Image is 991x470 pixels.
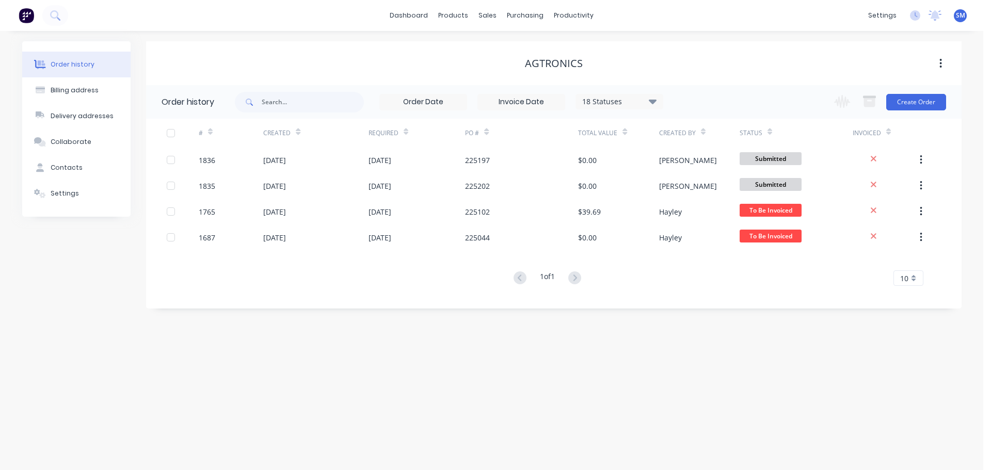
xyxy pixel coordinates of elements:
button: Settings [22,181,131,206]
div: Created [263,128,291,138]
button: Order history [22,52,131,77]
div: Required [369,119,466,147]
div: PO # [465,128,479,138]
div: $39.69 [578,206,601,217]
input: Invoice Date [478,94,565,110]
button: Delivery addresses [22,103,131,129]
span: Submitted [740,178,802,191]
div: Hayley [659,232,682,243]
div: [DATE] [263,155,286,166]
div: 1 of 1 [540,271,555,286]
div: Status [740,128,762,138]
div: Contacts [51,163,83,172]
input: Order Date [380,94,467,110]
div: Status [740,119,853,147]
div: Delivery addresses [51,111,114,121]
div: Total Value [578,119,659,147]
span: To Be Invoiced [740,230,802,242]
div: Created By [659,119,740,147]
div: [DATE] [263,232,286,243]
div: Billing address [51,86,99,95]
div: Invoiced [853,119,917,147]
img: Factory [19,8,34,23]
div: 225202 [465,181,490,191]
div: # [199,119,263,147]
a: dashboard [385,8,433,23]
div: $0.00 [578,232,597,243]
div: 1836 [199,155,215,166]
div: sales [473,8,502,23]
div: # [199,128,203,138]
div: Created [263,119,368,147]
div: [DATE] [263,181,286,191]
input: Search... [262,92,364,112]
div: products [433,8,473,23]
div: 225197 [465,155,490,166]
div: [DATE] [369,181,391,191]
div: Order history [51,60,94,69]
div: Settings [51,189,79,198]
div: productivity [549,8,599,23]
div: Created By [659,128,696,138]
div: PO # [465,119,578,147]
div: Required [369,128,398,138]
button: Create Order [886,94,946,110]
div: 1835 [199,181,215,191]
div: 225102 [465,206,490,217]
div: Agtronics [525,57,583,70]
div: 1687 [199,232,215,243]
div: $0.00 [578,155,597,166]
div: Order history [162,96,214,108]
div: Hayley [659,206,682,217]
div: 225044 [465,232,490,243]
div: [PERSON_NAME] [659,181,717,191]
button: Collaborate [22,129,131,155]
div: $0.00 [578,181,597,191]
span: 10 [900,273,908,284]
span: Submitted [740,152,802,165]
div: Collaborate [51,137,91,147]
div: settings [863,8,902,23]
div: [PERSON_NAME] [659,155,717,166]
div: purchasing [502,8,549,23]
div: Total Value [578,128,617,138]
button: Billing address [22,77,131,103]
div: [DATE] [369,206,391,217]
div: 18 Statuses [576,96,663,107]
span: SM [956,11,965,20]
span: To Be Invoiced [740,204,802,217]
div: [DATE] [369,155,391,166]
div: [DATE] [263,206,286,217]
div: 1765 [199,206,215,217]
button: Contacts [22,155,131,181]
div: [DATE] [369,232,391,243]
div: Invoiced [853,128,881,138]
